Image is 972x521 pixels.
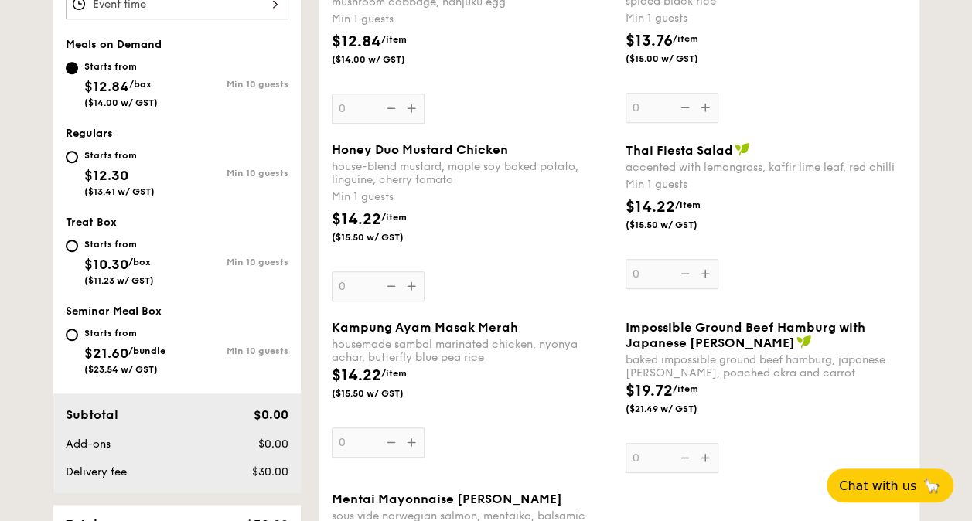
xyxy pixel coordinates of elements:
[332,32,381,51] span: $12.84
[626,143,733,158] span: Thai Fiesta Salad
[381,34,407,45] span: /item
[923,477,941,495] span: 🦙
[66,329,78,341] input: Starts from$21.60/bundle($23.54 w/ GST)Min 10 guests
[66,438,111,451] span: Add-ons
[66,62,78,74] input: Starts from$12.84/box($14.00 w/ GST)Min 10 guests
[626,53,731,65] span: ($15.00 w/ GST)
[66,240,78,252] input: Starts from$10.30/box($11.23 w/ GST)Min 10 guests
[626,161,907,174] div: accented with lemongrass, kaffir lime leaf, red chilli
[177,257,288,267] div: Min 10 guests
[626,11,907,26] div: Min 1 guests
[626,177,907,192] div: Min 1 guests
[675,199,701,210] span: /item
[332,366,381,385] span: $14.22
[84,97,158,108] span: ($14.00 w/ GST)
[626,353,907,380] div: baked impossible ground beef hamburg, japanese [PERSON_NAME], poached okra and carrot
[84,275,154,286] span: ($11.23 w/ GST)
[735,142,750,156] img: icon-vegan.f8ff3823.svg
[626,198,675,216] span: $14.22
[381,368,407,379] span: /item
[84,238,154,250] div: Starts from
[84,327,165,339] div: Starts from
[84,364,158,375] span: ($23.54 w/ GST)
[332,338,613,364] div: housemade sambal marinated chicken, nyonya achar, butterfly blue pea rice
[177,346,288,356] div: Min 10 guests
[66,407,118,422] span: Subtotal
[796,335,812,349] img: icon-vegan.f8ff3823.svg
[66,127,113,140] span: Regulars
[332,320,518,335] span: Kampung Ayam Masak Merah
[66,465,127,478] span: Delivery fee
[66,38,162,51] span: Meals on Demand
[84,256,128,273] span: $10.30
[626,32,673,50] span: $13.76
[332,210,381,229] span: $14.22
[332,492,562,506] span: Mentai Mayonnaise [PERSON_NAME]
[128,257,151,267] span: /box
[84,186,155,197] span: ($13.41 w/ GST)
[257,438,288,451] span: $0.00
[827,468,953,502] button: Chat with us🦙
[128,346,165,356] span: /bundle
[66,216,117,229] span: Treat Box
[66,151,78,163] input: Starts from$12.30($13.41 w/ GST)Min 10 guests
[66,305,162,318] span: Seminar Meal Box
[626,219,731,231] span: ($15.50 w/ GST)
[626,403,731,415] span: ($21.49 w/ GST)
[84,60,158,73] div: Starts from
[673,383,698,394] span: /item
[332,53,437,66] span: ($14.00 w/ GST)
[332,189,613,205] div: Min 1 guests
[673,33,698,44] span: /item
[84,149,155,162] div: Starts from
[251,465,288,478] span: $30.00
[177,79,288,90] div: Min 10 guests
[84,78,129,95] span: $12.84
[332,387,437,400] span: ($15.50 w/ GST)
[177,168,288,179] div: Min 10 guests
[129,79,152,90] span: /box
[84,345,128,362] span: $21.60
[332,231,437,243] span: ($15.50 w/ GST)
[84,167,128,184] span: $12.30
[626,382,673,400] span: $19.72
[253,407,288,422] span: $0.00
[332,160,613,186] div: house-blend mustard, maple soy baked potato, linguine, cherry tomato
[332,12,613,27] div: Min 1 guests
[839,478,916,493] span: Chat with us
[381,212,407,223] span: /item
[332,142,508,157] span: Honey Duo Mustard Chicken
[626,320,865,350] span: Impossible Ground Beef Hamburg with Japanese [PERSON_NAME]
